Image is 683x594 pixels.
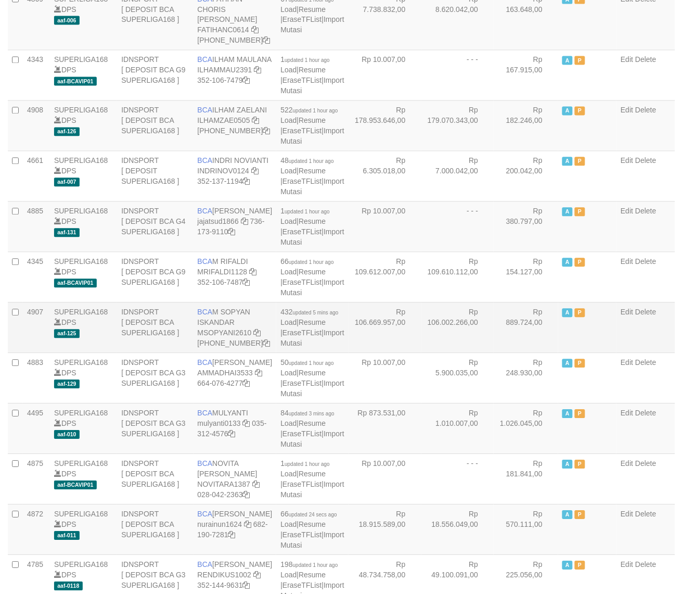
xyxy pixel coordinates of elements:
td: Rp 182.246,00 [494,100,558,151]
a: Import Mutasi [280,329,344,348]
td: Rp 18.915.589,00 [349,504,421,555]
span: | | | [280,56,344,95]
a: Copy ILHAMZAE0505 to clipboard [252,117,260,125]
a: Load [280,369,297,377]
td: Rp 10.007,00 [349,201,421,252]
span: BCA [198,460,213,468]
td: Rp 1.010.007,00 [421,403,494,454]
td: Rp 106.669.957,00 [349,302,421,353]
a: Delete [635,106,656,115]
a: ILHAMMAU2391 [198,66,252,74]
td: Rp 380.797,00 [494,201,558,252]
a: SUPERLIGA168 [54,308,108,317]
a: Import Mutasi [280,279,344,297]
a: Copy jajatsud1866 to clipboard [241,218,248,226]
span: BCA [198,106,213,115]
a: Copy AMMADHAI3533 to clipboard [255,369,262,377]
td: IDNSPORT [ DEPOSIT BCA G9 SUPERLIGA168 ] [117,252,193,302]
td: [PERSON_NAME] 682-190-7281 [194,504,277,555]
td: Rp 181.841,00 [494,454,558,504]
a: Load [280,319,297,327]
a: EraseTFList [282,481,321,489]
td: DPS [50,302,117,353]
span: BCA [198,258,213,266]
a: SUPERLIGA168 [54,561,108,569]
td: Rp 109.612.007,00 [349,252,421,302]
td: IDNSPORT [ DEPOSIT BCA G3 SUPERLIGA168 ] [117,403,193,454]
a: Delete [635,207,656,216]
span: Paused [575,56,585,65]
a: Edit [621,409,633,418]
span: Paused [575,208,585,217]
span: Active [562,157,573,166]
a: Copy 4062280631 to clipboard [263,127,270,135]
span: BCA [198,409,213,418]
a: Resume [299,66,326,74]
a: Edit [621,308,633,317]
td: DPS [50,100,117,151]
span: updated 3 mins ago [289,411,334,417]
span: updated 1 hour ago [289,159,334,165]
a: Edit [621,561,633,569]
td: DPS [50,151,117,201]
td: Rp 18.556.049,00 [421,504,494,555]
td: INDRI NOVIANTI 352-137-1194 [194,151,277,201]
span: 522 [280,106,338,115]
a: Copy mulyanti0133 to clipboard [243,420,250,428]
td: 4908 [23,100,50,151]
span: | | | [280,258,344,297]
a: FATIHANC0614 [198,26,249,34]
a: Import Mutasi [280,380,344,398]
a: Load [280,5,297,14]
td: IDNSPORT [ DEPOSIT SUPERLIGA168 ] [117,151,193,201]
td: 4883 [23,353,50,403]
td: [PERSON_NAME] 664-076-4277 [194,353,277,403]
span: aaf-011 [54,532,80,540]
span: BCA [198,207,213,216]
td: ILHAM ZAELANI [PHONE_NUMBER] [194,100,277,151]
span: aaf-007 [54,178,80,187]
span: Active [562,460,573,469]
span: Active [562,208,573,217]
span: | | | [280,157,344,196]
td: Rp 873.531,00 [349,403,421,454]
a: Resume [299,218,326,226]
span: aaf-006 [54,16,80,25]
a: RENDIKUS1002 [198,571,252,579]
a: Resume [299,470,326,478]
td: ILHAM MAULANA 352-106-7479 [194,50,277,100]
a: Edit [621,460,633,468]
a: EraseTFList [282,178,321,186]
a: Resume [299,167,326,175]
a: MRIFALDI1128 [198,268,248,276]
a: Delete [635,561,656,569]
a: Delete [635,157,656,165]
a: Edit [621,56,633,64]
span: Active [562,359,573,368]
span: aaf-129 [54,380,80,389]
td: M SOPYAN ISKANDAR [PHONE_NUMBER] [194,302,277,353]
a: Resume [299,319,326,327]
a: Copy NOVITARA1387 to clipboard [252,481,260,489]
a: Import Mutasi [280,77,344,95]
a: INDRINOV0124 [198,167,250,175]
a: Resume [299,117,326,125]
span: Paused [575,258,585,267]
a: EraseTFList [282,531,321,539]
span: 1 [280,460,330,468]
a: Delete [635,510,656,519]
td: Rp 106.002.266,00 [421,302,494,353]
span: BCA [198,308,213,317]
a: SUPERLIGA168 [54,359,108,367]
a: Delete [635,409,656,418]
span: Paused [575,511,585,520]
a: Import Mutasi [280,228,344,247]
span: 50 [280,359,333,367]
a: Resume [299,5,326,14]
a: SUPERLIGA168 [54,56,108,64]
span: Paused [575,561,585,570]
a: Copy MSOPYANI2610 to clipboard [253,329,261,337]
a: Edit [621,157,633,165]
a: Edit [621,106,633,115]
span: aaf-131 [54,229,80,237]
